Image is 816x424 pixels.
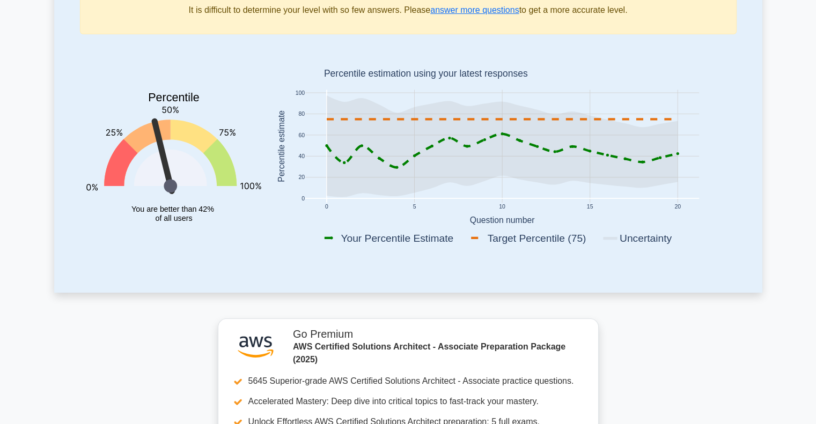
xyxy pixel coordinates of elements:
[586,204,593,210] text: 15
[298,132,305,138] text: 60
[298,175,305,181] text: 20
[298,153,305,159] text: 40
[302,196,305,202] text: 0
[325,204,328,210] text: 0
[276,110,285,182] text: Percentile estimate
[298,111,305,117] text: 80
[148,92,200,105] text: Percentile
[430,5,519,14] a: answer more questions
[469,215,534,225] text: Question number
[674,204,681,210] text: 20
[89,4,727,17] p: It is difficult to determine your level with so few answers. Please to get a more accurate level.
[155,214,192,222] tspan: of all users
[131,205,214,213] tspan: You are better than 42%
[295,90,305,96] text: 100
[324,69,527,79] text: Percentile estimation using your latest responses
[499,204,505,210] text: 10
[413,204,416,210] text: 5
